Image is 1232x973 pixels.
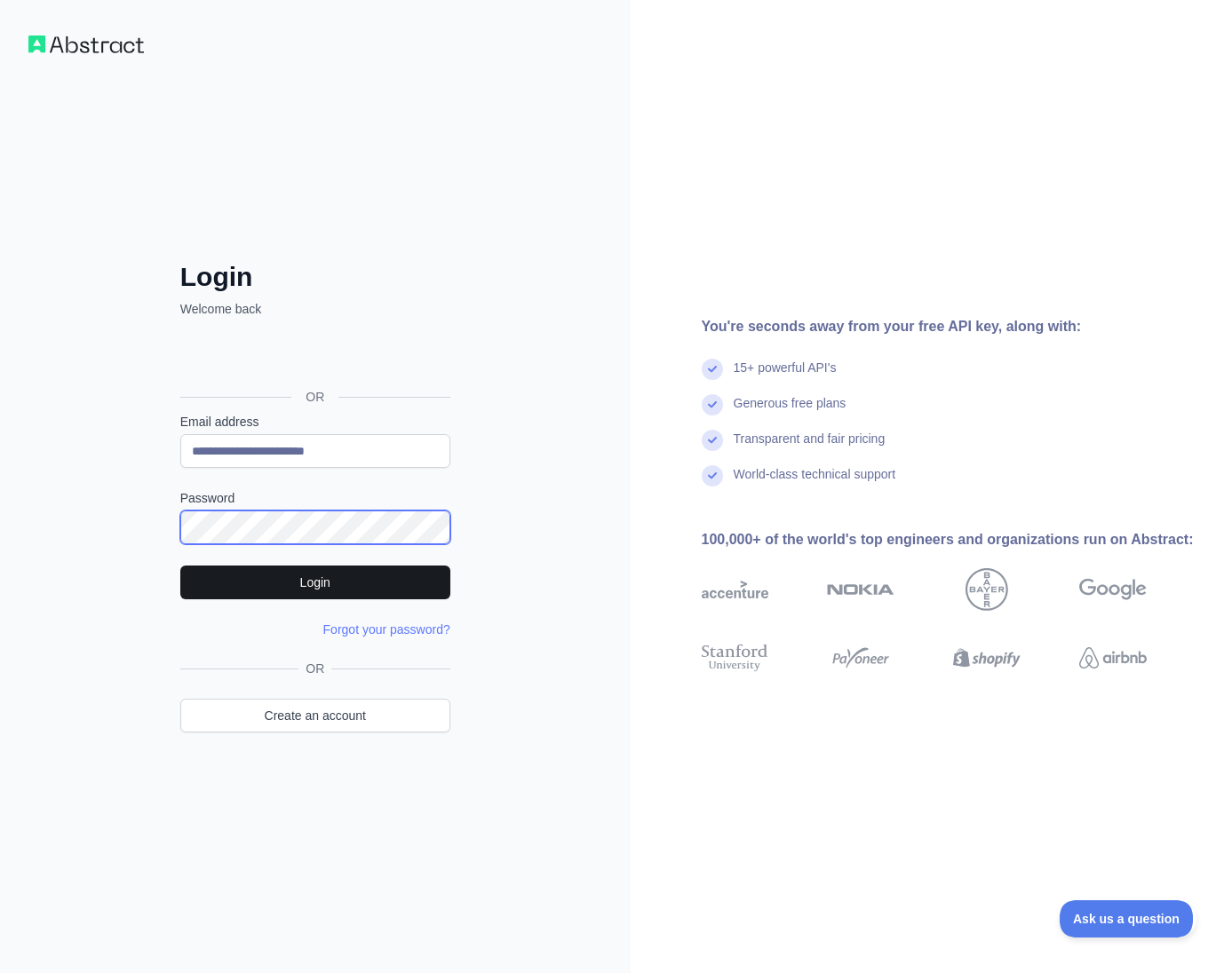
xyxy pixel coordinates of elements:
span: OR [298,660,331,677]
a: Create an account [180,699,450,732]
p: Welcome back [180,300,450,318]
label: Email address [180,413,450,431]
img: check mark [702,430,723,451]
div: 15+ powerful API's [734,359,837,394]
label: Password [180,489,450,507]
iframe: Sign in with Google Button [171,337,456,376]
a: Forgot your password? [323,622,450,637]
img: nokia [827,568,894,611]
div: World-class technical support [734,465,896,501]
div: Generous free plans [734,394,847,430]
img: accenture [702,568,769,611]
iframe: Toggle Customer Support [1060,900,1196,937]
img: Workflow [28,36,144,53]
button: Login [180,566,450,599]
div: You're seconds away from your free API key, along with: [702,316,1204,337]
img: check mark [702,359,723,380]
img: payoneer [827,641,894,675]
div: Transparent and fair pricing [734,430,886,465]
img: check mark [702,394,723,415]
img: check mark [702,465,723,486]
img: airbnb [1079,641,1147,675]
div: Sign in with Google. Opens in new tab [180,337,447,376]
img: google [1079,568,1147,611]
div: 100,000+ of the world's top engineers and organizations run on Abstract: [702,529,1204,550]
img: shopify [953,641,1021,675]
img: stanford university [702,641,769,675]
h2: Login [180,261,450,293]
span: OR [291,388,338,406]
img: bayer [966,568,1008,611]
